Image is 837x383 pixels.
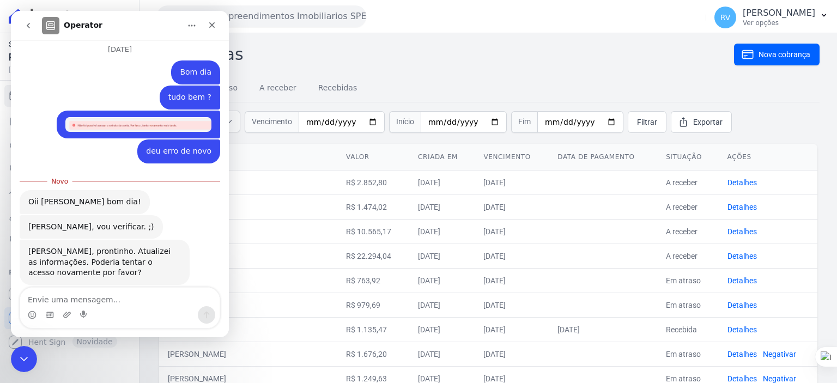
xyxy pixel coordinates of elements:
[160,50,209,74] div: Bom dia
[511,111,537,133] span: Fim
[549,144,657,171] th: Data de pagamento
[9,100,209,129] div: Rodrigo diz…
[475,342,549,366] td: [DATE]
[409,144,475,171] th: Criada em
[159,317,337,342] td: [PERSON_NAME]
[409,170,475,194] td: [DATE]
[727,227,757,236] a: Detalhes
[475,219,549,244] td: [DATE]
[337,170,409,194] td: R$ 2.852,80
[159,170,337,194] td: [PERSON_NAME]
[727,252,757,260] a: Detalhes
[628,111,666,133] a: Filtrar
[409,219,475,244] td: [DATE]
[337,342,409,366] td: R$ 1.676,20
[657,317,718,342] td: Recebida
[4,109,135,131] a: Extrato
[4,205,135,227] a: Clientes
[149,75,209,99] div: tudo bem ?
[409,293,475,317] td: [DATE]
[409,317,475,342] td: [DATE]
[475,144,549,171] th: Vencimento
[727,301,757,309] a: Detalhes
[657,342,718,366] td: Em atraso
[159,144,337,171] th: Cliente
[245,111,299,133] span: Vencimento
[4,85,135,107] a: Cobranças
[257,75,299,103] a: A receber
[9,179,209,204] div: Adriane diz…
[157,81,201,92] div: tudo bem ?
[9,229,209,298] div: Adriane diz…
[657,194,718,219] td: A receber
[763,374,796,383] a: Negativar
[727,203,757,211] a: Detalhes
[126,129,209,153] div: deu erro de novo
[4,181,135,203] a: Troca de Arquivos
[727,350,757,358] a: Detalhes
[17,186,130,197] div: Oii [PERSON_NAME] bom dia!
[4,307,135,329] a: Conta Hent Novidade
[9,179,139,203] div: Oii [PERSON_NAME] bom dia!
[475,194,549,219] td: [DATE]
[9,85,130,353] nav: Sidebar
[169,56,201,67] div: Bom dia
[409,194,475,219] td: [DATE]
[9,204,152,228] div: [PERSON_NAME], vou verificar. ;)
[17,300,26,308] button: Selecionador de Emoji
[763,350,796,358] a: Negativar
[409,342,475,366] td: [DATE]
[11,11,229,337] iframe: Intercom live chat
[157,42,734,66] h2: Cobranças
[727,276,757,285] a: Detalhes
[337,219,409,244] td: R$ 10.565,17
[409,268,475,293] td: [DATE]
[549,317,657,342] td: [DATE]
[4,283,135,305] a: Recebíveis
[52,300,60,308] button: Upload do anexo
[9,229,179,274] div: [PERSON_NAME], prontinho. Atualizei as informações. Poderia tentar o acesso novamente por favor?A...
[17,235,170,268] div: [PERSON_NAME], prontinho. Atualizei as informações. Poderia tentar o acesso novamente por favor?
[69,300,78,308] button: Start recording
[475,244,549,268] td: [DATE]
[159,219,337,244] td: [PERSON_NAME]
[135,135,201,146] div: deu erro de novo
[693,117,723,127] span: Exportar
[734,44,820,65] a: Nova cobrança
[337,268,409,293] td: R$ 763,92
[743,19,815,27] p: Ver opções
[475,293,549,317] td: [DATE]
[337,194,409,219] td: R$ 1.474,02
[475,268,549,293] td: [DATE]
[637,117,657,127] span: Filtrar
[4,157,135,179] a: Pagamentos
[475,170,549,194] td: [DATE]
[159,244,337,268] td: [PERSON_NAME]
[9,75,209,100] div: Rodrigo diz…
[337,293,409,317] td: R$ 979,69
[9,129,209,161] div: Rodrigo diz…
[9,266,130,279] div: Plataformas
[475,317,549,342] td: [DATE]
[727,325,757,334] a: Detalhes
[316,75,360,103] a: Recebidas
[719,144,817,171] th: Ações
[337,244,409,268] td: R$ 22.294,04
[706,2,837,33] button: RV [PERSON_NAME] Ver opções
[409,244,475,268] td: [DATE]
[11,346,37,372] iframe: Intercom live chat
[159,268,337,293] td: [PERSON_NAME]
[9,39,117,50] span: Saldo atual
[187,295,204,313] button: Enviar uma mensagem
[159,194,337,219] td: [PERSON_NAME]
[34,300,43,308] button: Selecionador de GIF
[657,144,718,171] th: Situação
[727,374,757,383] a: Detalhes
